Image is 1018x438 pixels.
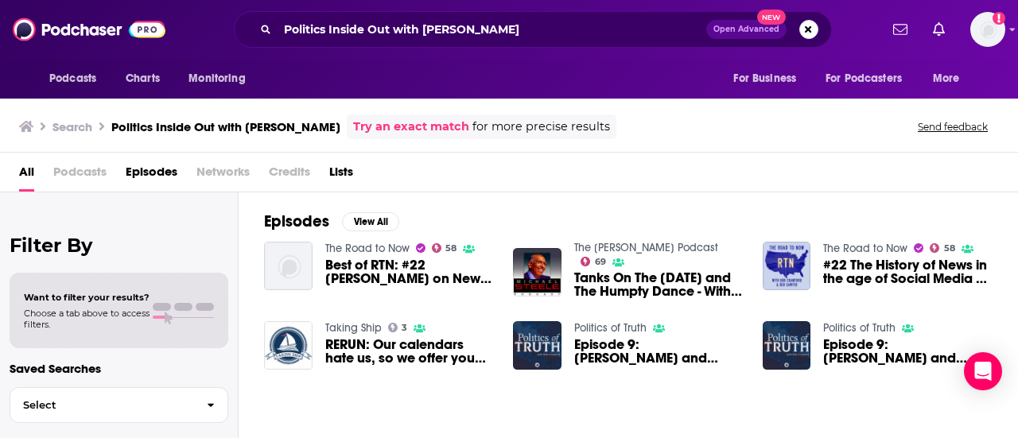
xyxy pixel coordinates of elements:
span: 58 [944,245,955,252]
span: for more precise results [472,118,610,136]
img: Best of RTN: #22 Chris Frates on News in the Era of Social Media [264,242,313,290]
span: Charts [126,68,160,90]
img: #22 The History of News in the age of Social Media w/ Chris Frates [763,242,811,290]
span: 58 [445,245,457,252]
a: 69 [581,257,606,266]
a: Episodes [126,159,177,192]
button: open menu [38,64,117,94]
a: #22 The History of News in the age of Social Media w/ Chris Frates [823,258,993,285]
a: The Michael Steele Podcast [574,241,718,254]
span: For Business [733,68,796,90]
span: RERUN: Our calendars hate us, so we offer you [PERSON_NAME] in our stead [325,338,495,365]
span: Networks [196,159,250,192]
a: RERUN: Our calendars hate us, so we offer you Chris Frates in our stead [325,338,495,365]
a: 58 [930,243,955,253]
a: All [19,159,34,192]
span: Choose a tab above to access filters. [24,308,150,330]
span: New [757,10,786,25]
span: Monitoring [188,68,245,90]
img: RERUN: Our calendars hate us, so we offer you Chris Frates in our stead [264,321,313,370]
span: Best of RTN: #22 [PERSON_NAME] on News in the Era of Social Media [325,258,495,285]
span: Tanks On The [DATE] and The Humpty Dance - With Guest [PERSON_NAME] [574,271,744,298]
a: 58 [432,243,457,253]
img: Tanks On The 4th Of July and The Humpty Dance - With Guest Chris Frates [513,248,561,297]
button: open menu [722,64,816,94]
span: Podcasts [53,159,107,192]
span: #22 The History of News in the age of Social Media w/ [PERSON_NAME] [823,258,993,285]
span: Credits [269,159,310,192]
a: 3 [388,323,408,332]
a: EpisodesView All [264,211,399,231]
a: Charts [115,64,169,94]
span: 69 [595,258,606,266]
p: Saved Searches [10,361,228,376]
img: User Profile [970,12,1005,47]
svg: Add a profile image [993,12,1005,25]
span: Podcasts [49,68,96,90]
span: Episode 9: [PERSON_NAME] and [PERSON_NAME] (CNN and Storyline) [574,338,744,365]
span: Open Advanced [713,25,779,33]
div: Search podcasts, credits, & more... [234,11,832,48]
span: 3 [402,324,407,331]
a: Best of RTN: #22 Chris Frates on News in the Era of Social Media [325,258,495,285]
button: Send feedback [913,120,993,134]
button: open menu [815,64,925,94]
span: Want to filter your results? [24,292,150,303]
button: Open AdvancedNew [706,20,787,39]
button: open menu [177,64,266,94]
input: Search podcasts, credits, & more... [278,17,706,42]
a: Taking Ship [325,321,382,335]
span: Logged in as AtriaBooks [970,12,1005,47]
div: Open Intercom Messenger [964,352,1002,390]
button: open menu [922,64,980,94]
a: Try an exact match [353,118,469,136]
a: Show notifications dropdown [927,16,951,43]
span: Select [10,400,194,410]
button: Select [10,387,228,423]
img: Podchaser - Follow, Share and Rate Podcasts [13,14,165,45]
button: View All [342,212,399,231]
img: Episode 9: Langhorne Slim and Chris Frates (CNN and Storyline) [763,321,811,370]
a: Politics of Truth [823,321,896,335]
a: Politics of Truth [574,321,647,335]
h3: Search [52,119,92,134]
img: Episode 9: Langhorne Slim and Chris Frates (CNN and Storyline) [513,321,561,370]
button: Show profile menu [970,12,1005,47]
a: Lists [329,159,353,192]
a: Episode 9: Langhorne Slim and Chris Frates (CNN and Storyline) [574,338,744,365]
h2: Filter By [10,234,228,257]
span: Episode 9: [PERSON_NAME] and [PERSON_NAME] (CNN and Storyline) [823,338,993,365]
a: Show notifications dropdown [887,16,914,43]
a: Episode 9: Langhorne Slim and Chris Frates (CNN and Storyline) [823,338,993,365]
a: Tanks On The 4th Of July and The Humpty Dance - With Guest Chris Frates [574,271,744,298]
a: The Road to Now [823,242,907,255]
span: More [933,68,960,90]
span: For Podcasters [826,68,902,90]
a: The Road to Now [325,242,410,255]
h2: Episodes [264,211,329,231]
h3: Politics Inside Out with [PERSON_NAME] [111,119,340,134]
